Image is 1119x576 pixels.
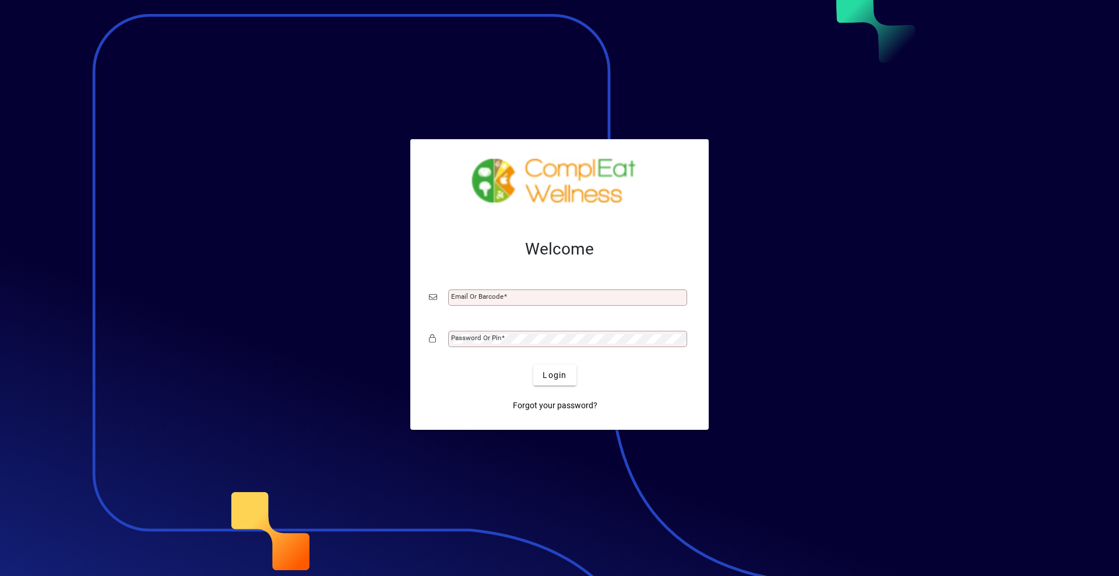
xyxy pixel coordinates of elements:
[451,334,501,342] mat-label: Password or Pin
[508,395,602,416] a: Forgot your password?
[451,292,504,301] mat-label: Email or Barcode
[533,365,576,386] button: Login
[429,239,690,259] h2: Welcome
[543,369,566,381] span: Login
[513,400,597,412] span: Forgot your password?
